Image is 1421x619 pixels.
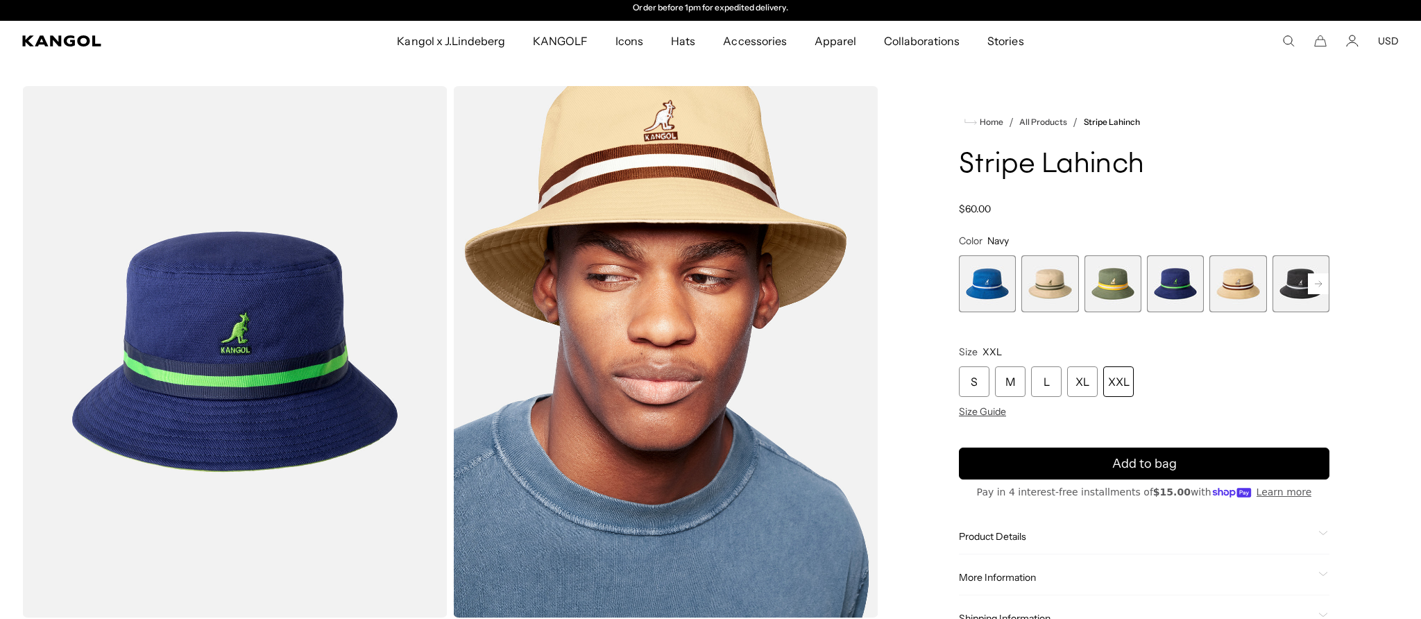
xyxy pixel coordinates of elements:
[1067,114,1078,130] li: /
[959,235,982,247] span: Color
[959,530,1313,543] span: Product Details
[959,366,989,397] div: S
[1314,35,1327,47] button: Cart
[1031,366,1062,397] div: L
[671,21,695,61] span: Hats
[533,21,588,61] span: KANGOLF
[602,21,657,61] a: Icons
[568,3,853,14] div: 2 of 2
[383,21,519,61] a: Kangol x J.Lindeberg
[801,21,870,61] a: Apparel
[633,3,788,14] p: Order before 1pm for expedited delivery.
[959,255,1016,312] div: 1 of 9
[615,21,643,61] span: Icons
[959,203,991,215] span: $60.00
[1147,255,1204,312] label: Navy
[959,150,1329,180] h1: Stripe Lahinch
[959,114,1329,130] nav: breadcrumbs
[973,21,1037,61] a: Stories
[1103,366,1134,397] div: XXL
[1003,114,1014,130] li: /
[1282,35,1295,47] summary: Search here
[987,235,1009,247] span: Navy
[884,21,960,61] span: Collaborations
[1021,255,1078,312] label: Beige
[1273,255,1329,312] label: Black
[1019,117,1067,127] a: All Products
[959,571,1313,584] span: More Information
[1084,255,1141,312] label: Oil Green
[397,21,505,61] span: Kangol x J.Lindeberg
[657,21,709,61] a: Hats
[870,21,973,61] a: Collaborations
[1147,255,1204,312] div: 4 of 9
[959,346,978,358] span: Size
[1346,35,1359,47] a: Account
[1067,366,1098,397] div: XL
[1209,255,1266,312] div: 5 of 9
[568,3,853,14] slideshow-component: Announcement bar
[519,21,602,61] a: KANGOLF
[1084,117,1140,127] a: Stripe Lahinch
[22,86,448,618] img: color-navy
[1209,255,1266,312] label: Oat
[22,35,263,46] a: Kangol
[568,3,853,14] div: Announcement
[1273,255,1329,312] div: 6 of 9
[995,366,1026,397] div: M
[987,21,1023,61] span: Stories
[815,21,856,61] span: Apparel
[22,86,878,618] product-gallery: Gallery Viewer
[959,405,1006,418] span: Size Guide
[723,21,786,61] span: Accessories
[453,86,878,618] img: oat
[1112,455,1177,473] span: Add to bag
[977,117,1003,127] span: Home
[1378,35,1399,47] button: USD
[964,116,1003,128] a: Home
[709,21,800,61] a: Accessories
[959,448,1329,480] button: Add to bag
[982,346,1002,358] span: XXL
[959,255,1016,312] label: Mykonos Blue
[1084,255,1141,312] div: 3 of 9
[1021,255,1078,312] div: 2 of 9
